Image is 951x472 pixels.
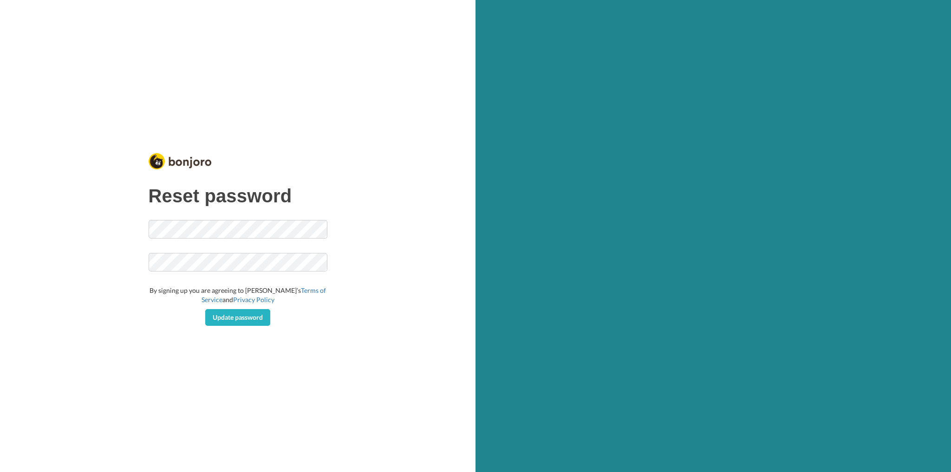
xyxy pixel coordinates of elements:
[149,186,327,206] h1: Reset password
[149,286,327,304] div: By signing up you are agreeing to [PERSON_NAME]’s and
[233,296,274,304] a: Privacy Policy
[213,313,263,321] span: Update password
[202,286,326,304] a: Terms of Service
[205,309,270,326] button: Update password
